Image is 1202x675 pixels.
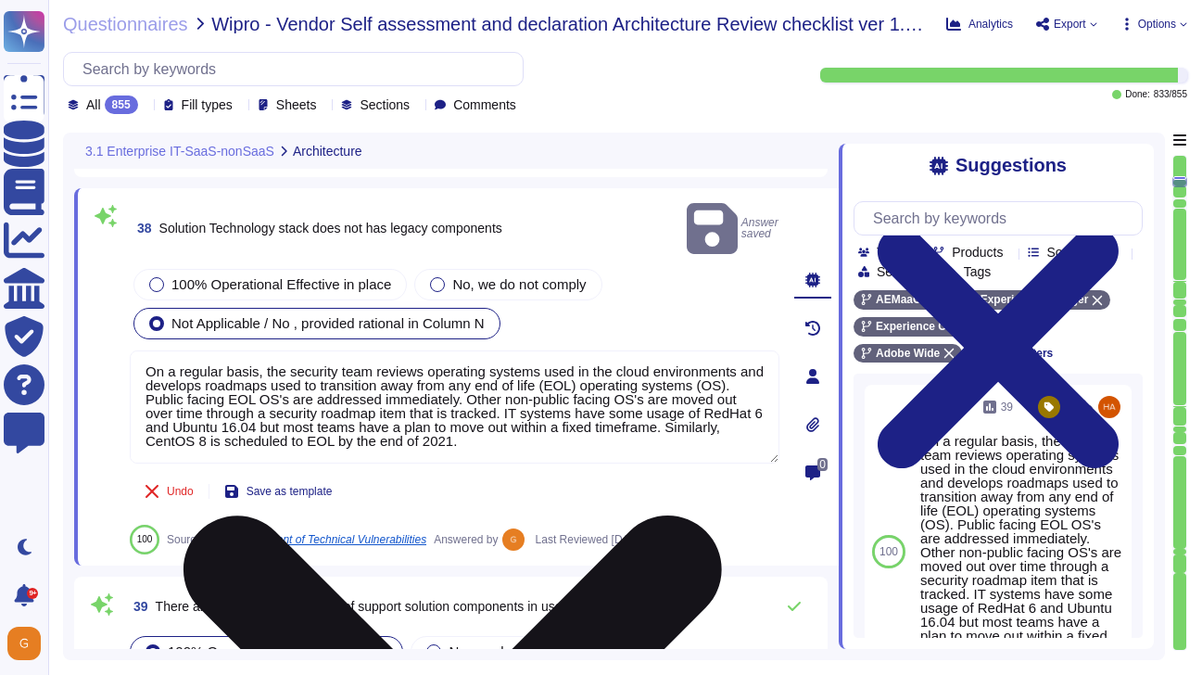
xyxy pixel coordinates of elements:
[126,600,148,613] span: 39
[687,199,779,258] span: Answer saved
[1154,90,1187,99] span: 833 / 855
[276,98,317,111] span: Sheets
[968,19,1013,30] span: Analytics
[1125,90,1150,99] span: Done:
[171,315,485,331] span: Not Applicable / No , provided rational in Column N
[130,350,779,464] textarea: On a regular basis, the security team reviews operating systems used in the cloud environments an...
[171,276,391,292] span: 100% Operational Effective in place
[502,529,525,551] img: user
[130,222,152,235] span: 38
[27,588,38,599] div: 9+
[63,15,188,33] span: Questionnaires
[453,98,516,111] span: Comments
[85,145,274,158] span: 3.1 Enterprise IT-SaaS-nonSaaS
[86,98,101,111] span: All
[182,98,233,111] span: Fill types
[293,145,362,158] span: Architecture
[360,98,410,111] span: Sections
[1098,396,1120,418] img: user
[1138,19,1176,30] span: Options
[4,623,54,664] button: user
[159,221,502,236] span: Solution Technology stack does not has legacy components
[211,15,931,33] span: Wipro - Vendor Self assessment and declaration Architecture Review checklist ver 1.7.9 for Enterp...
[73,53,523,85] input: Search by keywords
[105,96,138,114] div: 855
[879,546,898,557] span: 100
[1054,19,1086,30] span: Export
[817,458,828,471] span: 0
[946,17,1013,32] button: Analytics
[452,276,586,292] span: No, we do not comply
[137,534,153,544] span: 100
[864,202,1142,235] input: Search by keywords
[7,627,41,660] img: user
